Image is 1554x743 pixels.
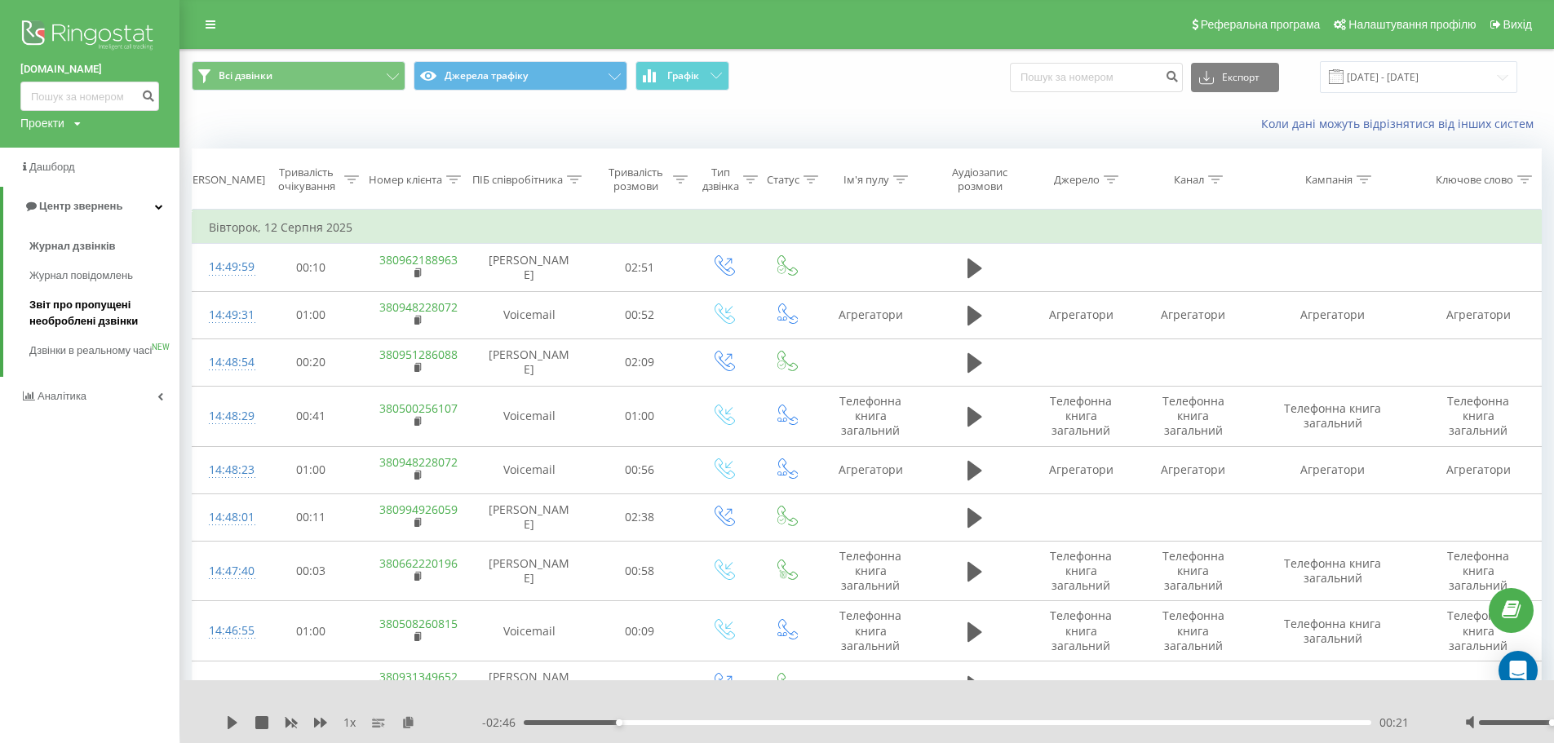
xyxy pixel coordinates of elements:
[20,61,159,77] a: [DOMAIN_NAME]
[587,244,692,291] td: 02:51
[1054,173,1100,187] div: Джерело
[1025,601,1137,661] td: Телефонна книга загальний
[1025,386,1137,446] td: Телефонна книга загальний
[209,299,242,331] div: 14:49:31
[259,601,363,661] td: 01:00
[471,493,587,541] td: [PERSON_NAME]
[379,616,458,631] a: 380508260815
[940,166,1021,193] div: Аудіозапис розмови
[29,343,152,359] span: Дзвінки в реальному часі
[1250,541,1416,601] td: Телефонна книга загальний
[471,541,587,601] td: [PERSON_NAME]
[1436,173,1513,187] div: Ключове слово
[259,446,363,493] td: 01:00
[1137,386,1250,446] td: Телефонна книга загальний
[1137,291,1250,338] td: Агрегатори
[817,291,925,338] td: Агрегатори
[273,166,340,193] div: Тривалість очікування
[259,541,363,601] td: 00:03
[193,211,1542,244] td: Вівторок, 12 Серпня 2025
[259,386,363,446] td: 00:41
[209,454,242,486] div: 14:48:23
[209,555,242,587] div: 14:47:40
[817,601,925,661] td: Телефонна книга загальний
[209,347,242,378] div: 14:48:54
[471,661,587,709] td: [PERSON_NAME]
[20,82,159,111] input: Пошук за номером
[379,252,458,268] a: 380962188963
[379,299,458,315] a: 380948228072
[29,336,179,365] a: Дзвінки в реальному часіNEW
[38,390,86,402] span: Аналiтика
[1348,18,1476,31] span: Налаштування профілю
[379,400,458,416] a: 380500256107
[1137,446,1250,493] td: Агрегатори
[587,541,692,601] td: 00:58
[379,502,458,517] a: 380994926059
[20,115,64,131] div: Проекти
[259,244,363,291] td: 00:10
[843,173,889,187] div: Ім'я пулу
[472,173,563,187] div: ПІБ співробітника
[1250,601,1416,661] td: Телефонна книга загальний
[635,61,729,91] button: Графік
[259,493,363,541] td: 00:11
[1137,541,1250,601] td: Телефонна книга загальний
[1201,18,1321,31] span: Реферальна програма
[29,268,133,284] span: Журнал повідомлень
[1250,291,1416,338] td: Агрегатори
[1416,601,1541,661] td: Телефонна книга загальний
[209,400,242,432] div: 14:48:29
[817,446,925,493] td: Агрегатори
[1250,446,1416,493] td: Агрегатори
[259,661,363,709] td: 00:18
[587,446,692,493] td: 00:56
[702,166,739,193] div: Тип дзвінка
[587,661,692,709] td: 01:20
[1379,714,1409,731] span: 00:21
[667,70,699,82] span: Графік
[414,61,627,91] button: Джерела трафіку
[379,669,458,684] a: 380931349652
[1025,541,1137,601] td: Телефонна книга загальний
[471,386,587,446] td: Voicemail
[39,200,122,212] span: Центр звернень
[1503,18,1532,31] span: Вихід
[3,187,179,226] a: Центр звернень
[259,291,363,338] td: 01:00
[379,454,458,470] a: 380948228072
[471,338,587,386] td: [PERSON_NAME]
[1261,116,1542,131] a: Коли дані можуть відрізнятися вiд інших систем
[1416,541,1541,601] td: Телефонна книга загальний
[343,714,356,731] span: 1 x
[29,261,179,290] a: Журнал повідомлень
[209,669,242,701] div: 14:46:40
[817,541,925,601] td: Телефонна книга загальний
[259,338,363,386] td: 00:20
[1137,601,1250,661] td: Телефонна книга загальний
[379,555,458,571] a: 380662220196
[1416,386,1541,446] td: Телефонна книга загальний
[192,61,405,91] button: Всі дзвінки
[471,601,587,661] td: Voicemail
[209,502,242,533] div: 14:48:01
[1416,291,1541,338] td: Агрегатори
[29,297,171,329] span: Звіт про пропущені необроблені дзвінки
[817,386,925,446] td: Телефонна книга загальний
[587,386,692,446] td: 01:00
[20,16,159,57] img: Ringostat logo
[587,338,692,386] td: 02:09
[1305,173,1353,187] div: Кампанія
[1174,173,1204,187] div: Канал
[369,173,442,187] div: Номер клієнта
[1010,63,1183,92] input: Пошук за номером
[482,714,524,731] span: - 02:46
[1250,386,1416,446] td: Телефонна книга загальний
[209,615,242,647] div: 14:46:55
[471,446,587,493] td: Voicemail
[587,493,692,541] td: 02:38
[29,290,179,336] a: Звіт про пропущені необроблені дзвінки
[616,719,622,726] div: Accessibility label
[209,251,242,283] div: 14:49:59
[587,601,692,661] td: 00:09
